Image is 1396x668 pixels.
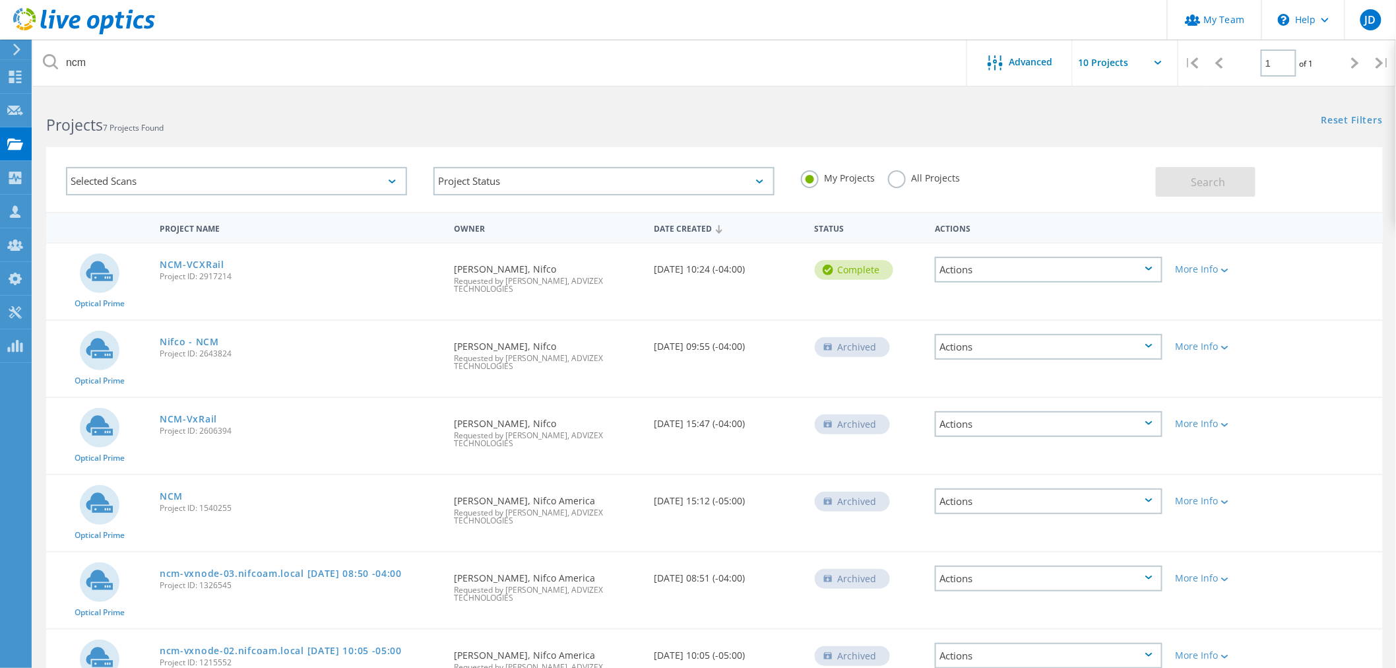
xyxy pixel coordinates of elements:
[454,354,641,370] span: Requested by [PERSON_NAME], ADVIZEX TECHNOLOGIES
[75,454,125,462] span: Optical Prime
[160,350,441,358] span: Project ID: 2643824
[801,170,875,183] label: My Projects
[935,334,1162,360] div: Actions
[1178,40,1205,86] div: |
[46,114,103,135] b: Projects
[447,398,648,461] div: [PERSON_NAME], Nifco
[66,167,407,195] div: Selected Scans
[13,28,155,37] a: Live Optics Dashboard
[160,427,441,435] span: Project ID: 2606394
[648,398,808,442] div: [DATE] 15:47 (-04:00)
[815,415,890,434] div: Archived
[75,531,125,539] span: Optical Prime
[75,300,125,308] span: Optical Prime
[153,215,447,240] div: Project Name
[1176,265,1269,274] div: More Info
[454,509,641,525] span: Requested by [PERSON_NAME], ADVIZEX TECHNOLOGIES
[1156,167,1255,197] button: Search
[447,244,648,306] div: [PERSON_NAME], Nifco
[648,552,808,596] div: [DATE] 08:51 (-04:00)
[815,337,890,357] div: Archived
[160,415,217,424] a: NCM-VxRail
[815,646,890,666] div: Archived
[160,492,183,501] a: NCM
[935,257,1162,283] div: Actions
[75,609,125,617] span: Optical Prime
[160,659,441,667] span: Project ID: 1215552
[935,411,1162,437] div: Actions
[447,475,648,538] div: [PERSON_NAME], Nifco America
[1009,57,1053,67] span: Advanced
[935,566,1162,591] div: Actions
[808,215,928,240] div: Status
[1176,651,1269,660] div: More Info
[648,475,808,519] div: [DATE] 15:12 (-05:00)
[454,586,641,602] span: Requested by [PERSON_NAME], ADVIZEX TECHNOLOGIES
[160,582,441,589] span: Project ID: 1326545
[815,569,890,589] div: Archived
[815,260,893,280] div: Complete
[1365,15,1376,25] span: JD
[33,40,968,86] input: Search projects by name, owner, ID, company, etc
[1278,14,1290,26] svg: \n
[1176,342,1269,351] div: More Info
[75,377,125,385] span: Optical Prime
[454,277,641,293] span: Requested by [PERSON_NAME], ADVIZEX TECHNOLOGIES
[888,170,960,183] label: All Projects
[815,492,890,512] div: Archived
[1176,419,1269,428] div: More Info
[928,215,1169,240] div: Actions
[1191,175,1225,189] span: Search
[433,167,775,195] div: Project Status
[454,432,641,448] span: Requested by [PERSON_NAME], ADVIZEX TECHNOLOGIES
[447,215,648,240] div: Owner
[648,244,808,287] div: [DATE] 10:24 (-04:00)
[160,646,402,655] a: ncm-vxnode-02.nifcoam.local [DATE] 10:05 -05:00
[160,337,219,347] a: Nifco - NCM
[447,552,648,615] div: [PERSON_NAME], Nifco America
[160,504,441,512] span: Project ID: 1540255
[447,321,648,384] div: [PERSON_NAME], Nifco
[648,215,808,240] div: Date Created
[648,321,808,364] div: [DATE] 09:55 (-04:00)
[1176,574,1269,583] div: More Info
[160,260,224,269] a: NCM-VCXRail
[160,273,441,281] span: Project ID: 2917214
[160,569,402,578] a: ncm-vxnode-03.nifcoam.local [DATE] 08:50 -04:00
[1176,496,1269,506] div: More Info
[103,122,164,133] span: 7 Projects Found
[1369,40,1396,86] div: |
[1321,116,1383,127] a: Reset Filters
[935,488,1162,514] div: Actions
[1300,58,1314,69] span: of 1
